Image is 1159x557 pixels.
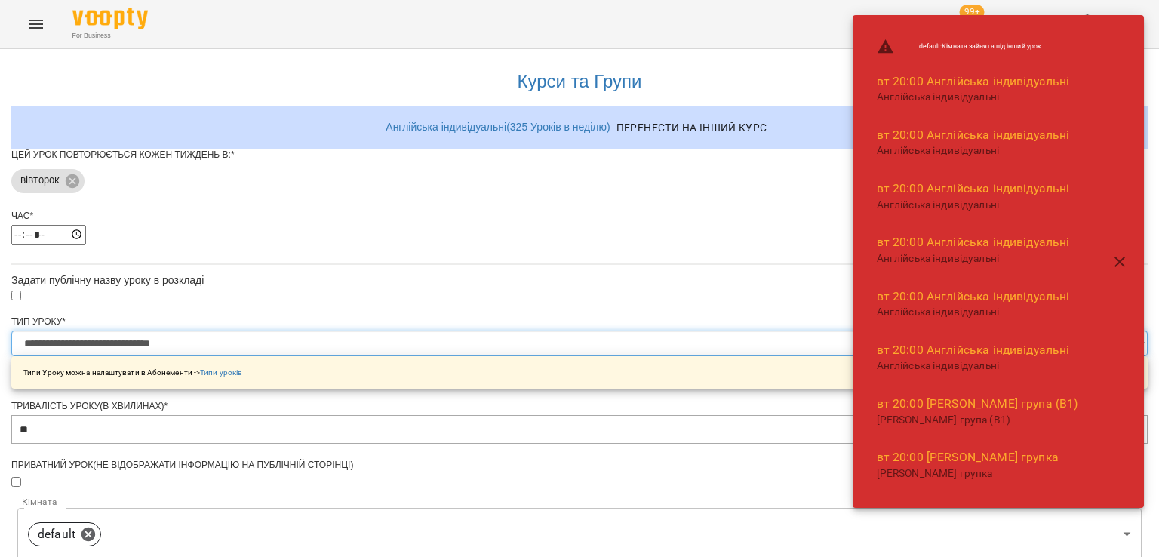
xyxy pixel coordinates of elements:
button: Menu [18,6,54,42]
div: Тип Уроку [11,315,1148,328]
a: вт 20:00 Англійська індивідуальні [877,128,1070,142]
a: вт 20:00 Англійська індивідуальні [877,343,1070,357]
a: вт 20:00 Англійська індивідуальні [877,235,1070,249]
div: Задати публічну назву уроку в розкладі [11,272,1148,288]
p: Англійська індивідуальні [877,90,1078,105]
a: вт 20:00 [PERSON_NAME] групка [877,450,1059,464]
p: default [38,525,75,543]
div: вівторок [11,165,1148,198]
div: Час [11,210,1148,223]
a: вт 20:00 Англійська індивідуальні [877,74,1070,88]
p: Англійська індивідуальні [877,251,1078,266]
span: 99+ [960,5,985,20]
span: For Business [72,31,148,41]
p: [PERSON_NAME] група (B1) [877,413,1078,428]
img: Voopty Logo [72,8,148,29]
span: Перенести на інший курс [616,118,767,137]
a: Англійська індивідуальні ( 325 Уроків в неділю ) [386,121,610,133]
a: вт 20:00 Англійська індивідуальні [877,181,1070,195]
p: Англійська індивідуальні [877,198,1078,213]
p: [PERSON_NAME] групка [877,466,1078,482]
span: вівторок [11,174,69,188]
div: Приватний урок(не відображати інформацію на публічній сторінці) [11,459,1148,472]
p: Англійська індивідуальні [877,305,1078,320]
div: Тривалість уроку(в хвилинах) [11,400,1148,413]
p: Англійська індивідуальні [877,359,1078,374]
button: Перенести на інший курс [610,114,773,141]
li: default : Кімната зайнята під інший урок [865,32,1090,62]
p: Типи Уроку можна налаштувати в Абонементи -> [23,367,242,378]
p: Англійська індивідуальні [877,143,1078,158]
a: вт 20:00 Англійська індивідуальні [877,289,1070,303]
h3: Курси та Групи [19,72,1140,91]
div: вівторок [11,169,85,193]
a: вт 20:00 [PERSON_NAME] група (B1) [877,396,1078,411]
div: Цей урок повторюється кожен тиждень в: [11,149,1148,162]
a: Типи уроків [200,368,242,377]
div: default [28,522,101,546]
